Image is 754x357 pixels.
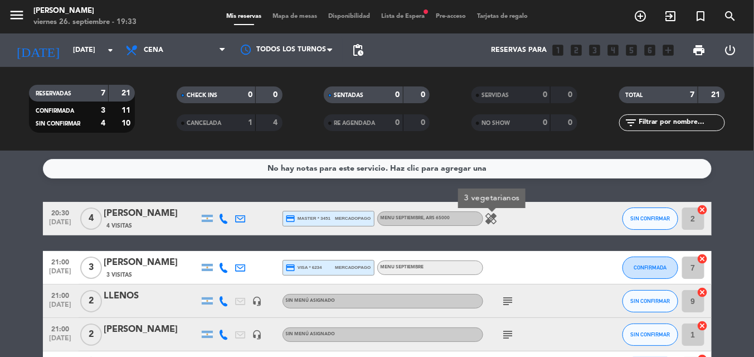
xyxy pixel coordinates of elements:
span: [DATE] [47,335,75,348]
div: 3 vegetarianos [458,189,526,208]
i: credit_card [286,263,296,273]
i: add_box [661,43,676,57]
strong: 0 [396,119,400,127]
strong: 0 [543,119,547,127]
span: fiber_manual_record [422,8,429,15]
span: SIN CONFIRMAR [630,215,670,221]
strong: 0 [421,91,427,99]
span: [DATE] [47,268,75,281]
span: 21:00 [47,255,75,268]
span: Lista de Espera [376,13,430,20]
span: [DATE] [47,301,75,314]
div: [PERSON_NAME] [104,206,199,221]
span: SIN CONFIRMAR [630,331,670,337]
span: SIN CONFIRMAR [36,121,80,127]
i: headset_mic [252,330,262,340]
strong: 7 [690,91,695,99]
strong: 21 [121,89,133,97]
strong: 4 [101,119,105,127]
span: SENTADAS [334,93,363,98]
i: arrow_drop_down [104,44,117,57]
span: Pre-acceso [430,13,471,20]
i: credit_card [286,214,296,224]
i: turned_in_not [694,9,707,23]
strong: 21 [711,91,722,99]
i: looks_4 [606,43,621,57]
i: power_settings_new [723,44,737,57]
span: 2 [80,290,102,312]
i: add_circle_outline [634,9,647,23]
i: subject [502,295,515,308]
i: [DATE] [8,38,67,62]
span: NO SHOW [481,120,510,126]
strong: 0 [543,91,547,99]
strong: 11 [121,107,133,114]
div: [PERSON_NAME] [104,322,199,337]
div: LOG OUT [714,33,746,67]
span: 21:00 [47,322,75,335]
span: mercadopago [335,264,371,271]
span: master * 3451 [286,214,331,224]
span: RESERVADAS [36,91,71,97]
span: pending_actions [351,44,364,57]
span: Mis reservas [221,13,267,20]
input: Filtrar por nombre... [638,117,724,129]
strong: 0 [248,91,252,99]
i: cancel [697,204,708,215]
span: CHECK INS [187,93,217,98]
strong: 1 [248,119,252,127]
span: , ARS 65000 [424,216,450,220]
span: [DATE] [47,219,75,231]
i: looks_two [570,43,584,57]
div: [PERSON_NAME] [104,255,199,270]
span: Sin menú asignado [286,332,335,336]
span: RE AGENDADA [334,120,375,126]
span: 21:00 [47,288,75,301]
span: MENU SEPTIEMBRE [381,265,424,269]
span: CONFIRMADA [36,108,74,114]
i: filter_list [625,116,638,129]
strong: 0 [396,91,400,99]
span: 3 [80,257,102,279]
strong: 10 [121,119,133,127]
div: viernes 26. septiembre - 19:33 [33,17,137,28]
span: print [692,44,706,57]
button: SIN CONFIRMAR [622,208,678,230]
span: 4 Visitas [107,221,133,230]
span: 4 [80,208,102,230]
strong: 7 [101,89,105,97]
span: 20:30 [47,206,75,219]
i: cancel [697,253,708,264]
i: search [724,9,737,23]
strong: 4 [273,119,280,127]
i: looks_one [551,43,566,57]
div: [PERSON_NAME] [33,6,137,17]
strong: 0 [568,119,575,127]
strong: 0 [421,119,427,127]
button: CONFIRMADA [622,257,678,279]
span: SERVIDAS [481,93,509,98]
span: visa * 6234 [286,263,322,273]
i: looks_6 [643,43,658,57]
span: Cena [144,46,163,54]
span: TOTAL [626,93,643,98]
div: No hay notas para este servicio. Haz clic para agregar una [267,162,487,175]
span: 3 Visitas [107,271,133,279]
span: mercadopago [335,215,371,222]
span: CONFIRMADA [634,264,667,271]
span: Tarjetas de regalo [471,13,533,20]
i: exit_to_app [664,9,677,23]
i: healing [485,212,498,225]
i: cancel [697,287,708,298]
strong: 0 [273,91,280,99]
i: cancel [697,320,708,331]
span: SIN CONFIRMAR [630,298,670,304]
i: subject [502,328,515,341]
span: CANCELADA [187,120,221,126]
span: Disponibilidad [323,13,376,20]
span: 2 [80,324,102,346]
span: Mapa de mesas [267,13,323,20]
i: menu [8,7,25,23]
span: Sin menú asignado [286,298,335,303]
i: looks_3 [588,43,602,57]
